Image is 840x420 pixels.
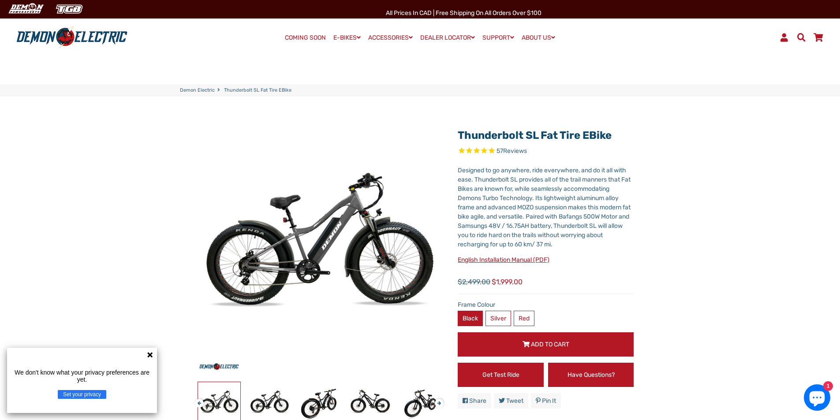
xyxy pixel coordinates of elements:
[458,167,631,248] span: Designed to go anywhere, ride everywhere, and do it all with ease. Thunderbolt SL provides all of...
[458,129,612,141] a: Thunderbolt SL Fat Tire eBike
[497,147,527,155] span: 57 reviews
[801,384,833,413] inbox-online-store-chat: Shopify online store chat
[13,26,131,49] img: Demon Electric logo
[531,341,569,348] span: Add to Cart
[11,369,153,383] p: We don't know what your privacy preferences are yet.
[485,311,511,326] label: Silver
[51,2,87,16] img: TGB Canada
[458,300,634,309] label: Frame Colour
[458,363,544,387] a: Get Test Ride
[458,332,634,357] button: Add to Cart
[180,87,215,94] a: Demon Electric
[458,146,634,156] span: Rated 4.9 out of 5 stars 57 reviews
[435,394,440,405] button: Next
[469,397,486,405] span: Share
[542,397,556,405] span: Pin it
[58,390,106,399] button: Set your privacy
[224,87,291,94] span: Thunderbolt SL Fat Tire eBike
[492,277,523,287] span: $1,999.00
[195,394,200,405] button: Previous
[479,31,517,44] a: SUPPORT
[417,31,478,44] a: DEALER LOCATOR
[4,2,47,16] img: Demon Electric
[458,311,483,326] label: Black
[514,311,534,326] label: Red
[282,32,329,44] a: COMING SOON
[365,31,416,44] a: ACCESSORIES
[458,277,490,287] span: $2,499.00
[458,256,549,264] a: English Installation Manual (PDF)
[506,397,523,405] span: Tweet
[519,31,558,44] a: ABOUT US
[330,31,364,44] a: E-BIKES
[386,9,541,17] span: All Prices in CAD | Free shipping on all orders over $100
[548,363,634,387] a: Have Questions?
[503,147,527,155] span: Reviews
